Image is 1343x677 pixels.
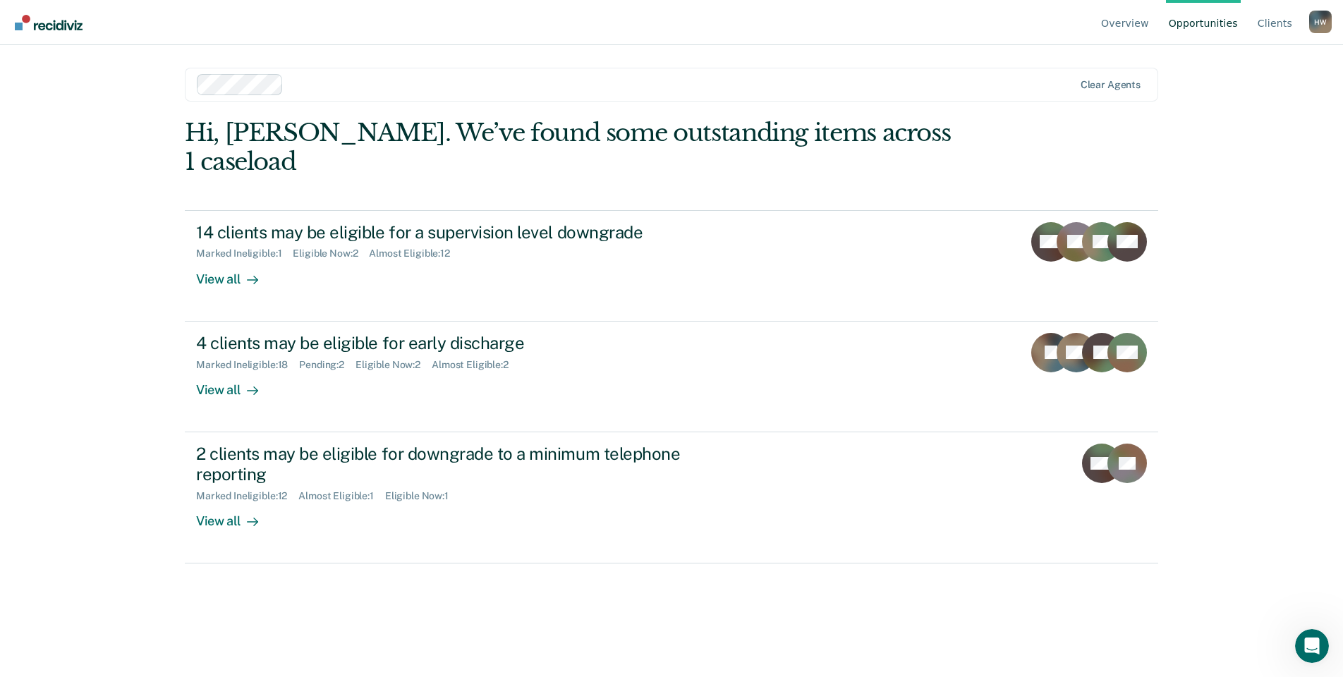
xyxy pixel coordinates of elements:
iframe: Intercom live chat [1295,629,1329,663]
div: Almost Eligible : 2 [432,359,520,371]
div: View all [196,370,275,398]
a: 2 clients may be eligible for downgrade to a minimum telephone reportingMarked Ineligible:12Almos... [185,432,1158,563]
div: Marked Ineligible : 18 [196,359,299,371]
div: Marked Ineligible : 12 [196,490,298,502]
div: 14 clients may be eligible for a supervision level downgrade [196,222,691,243]
a: 4 clients may be eligible for early dischargeMarked Ineligible:18Pending:2Eligible Now:2Almost El... [185,322,1158,432]
div: Clear agents [1081,79,1141,91]
div: Pending : 2 [299,359,355,371]
div: 2 clients may be eligible for downgrade to a minimum telephone reporting [196,444,691,484]
div: View all [196,260,275,287]
div: Eligible Now : 2 [293,248,369,260]
button: Profile dropdown button [1309,11,1332,33]
div: Marked Ineligible : 1 [196,248,293,260]
img: Recidiviz [15,15,83,30]
div: H W [1309,11,1332,33]
div: Eligible Now : 2 [355,359,432,371]
a: 14 clients may be eligible for a supervision level downgradeMarked Ineligible:1Eligible Now:2Almo... [185,210,1158,322]
div: View all [196,501,275,529]
div: Almost Eligible : 1 [298,490,385,502]
div: Eligible Now : 1 [385,490,460,502]
div: 4 clients may be eligible for early discharge [196,333,691,353]
div: Almost Eligible : 12 [369,248,461,260]
div: Hi, [PERSON_NAME]. We’ve found some outstanding items across 1 caseload [185,118,964,176]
